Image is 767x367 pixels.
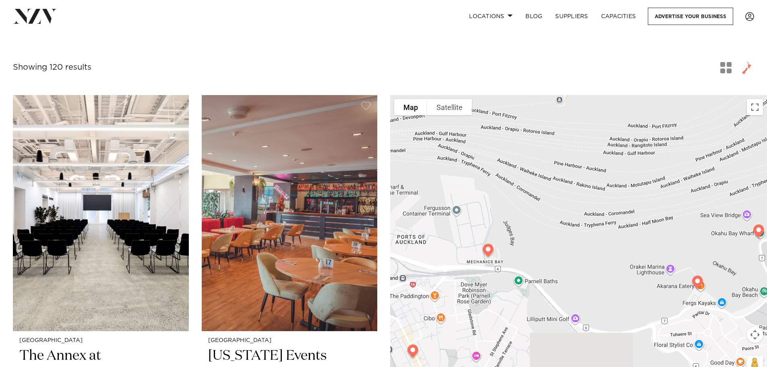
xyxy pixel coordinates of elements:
a: Advertise your business [648,8,733,25]
a: Capacities [595,8,643,25]
div: Showing 120 results [13,61,91,74]
button: Toggle fullscreen view [747,99,763,115]
small: [GEOGRAPHIC_DATA] [19,338,182,344]
button: Show street map [394,99,427,115]
img: nzv-logo.png [13,9,57,23]
button: Show satellite imagery [427,99,472,115]
img: Dining area at Texas Events in Auckland [202,95,378,331]
small: [GEOGRAPHIC_DATA] [208,338,371,344]
a: SUPPLIERS [549,8,594,25]
button: Map camera controls [747,327,763,343]
a: BLOG [519,8,549,25]
a: Locations [463,8,519,25]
